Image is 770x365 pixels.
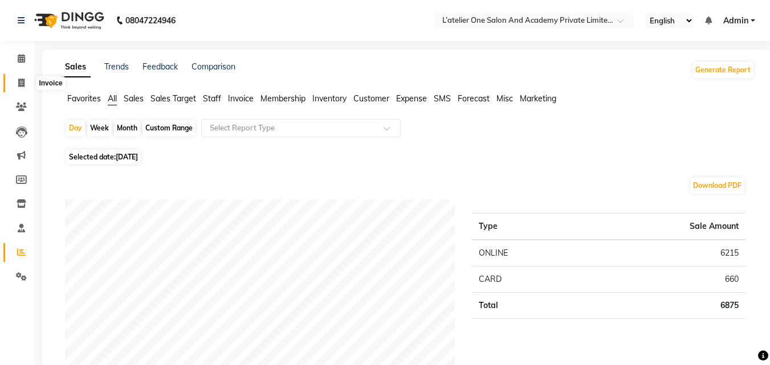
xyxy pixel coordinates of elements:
[66,120,85,136] div: Day
[690,178,744,194] button: Download PDF
[583,240,745,266] td: 6215
[108,93,117,104] span: All
[583,214,745,240] th: Sale Amount
[150,93,196,104] span: Sales Target
[472,240,583,266] td: ONLINE
[60,57,91,77] a: Sales
[520,93,556,104] span: Marketing
[142,61,178,72] a: Feedback
[124,93,144,104] span: Sales
[353,93,389,104] span: Customer
[116,153,138,161] span: [DATE]
[723,15,748,27] span: Admin
[104,61,129,72] a: Trends
[67,93,101,104] span: Favorites
[192,61,235,72] a: Comparison
[114,120,140,136] div: Month
[583,293,745,319] td: 6875
[29,5,107,36] img: logo
[228,93,254,104] span: Invoice
[434,93,451,104] span: SMS
[142,120,195,136] div: Custom Range
[66,150,141,164] span: Selected date:
[36,76,65,90] div: Invoice
[583,266,745,293] td: 660
[692,62,753,78] button: Generate Report
[472,293,583,319] td: Total
[396,93,427,104] span: Expense
[458,93,490,104] span: Forecast
[125,5,176,36] b: 08047224946
[87,120,112,136] div: Week
[203,93,221,104] span: Staff
[472,214,583,240] th: Type
[472,266,583,293] td: CARD
[312,93,347,104] span: Inventory
[260,93,305,104] span: Membership
[496,93,513,104] span: Misc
